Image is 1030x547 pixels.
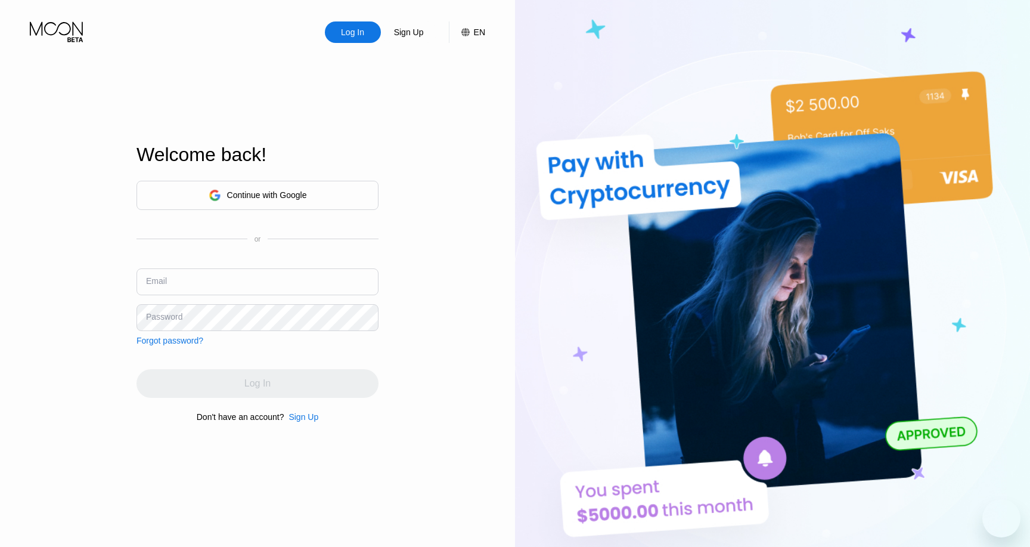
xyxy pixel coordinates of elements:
[982,499,1020,537] iframe: Кнопка запуска окна обмена сообщениями
[325,21,381,43] div: Log In
[136,144,379,166] div: Welcome back!
[136,181,379,210] div: Continue with Google
[146,276,167,286] div: Email
[381,21,437,43] div: Sign Up
[136,336,203,345] div: Forgot password?
[449,21,485,43] div: EN
[197,412,284,422] div: Don't have an account?
[393,26,425,38] div: Sign Up
[284,412,318,422] div: Sign Up
[340,26,365,38] div: Log In
[255,235,261,243] div: or
[288,412,318,422] div: Sign Up
[146,312,182,322] div: Password
[227,190,307,200] div: Continue with Google
[474,27,485,37] div: EN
